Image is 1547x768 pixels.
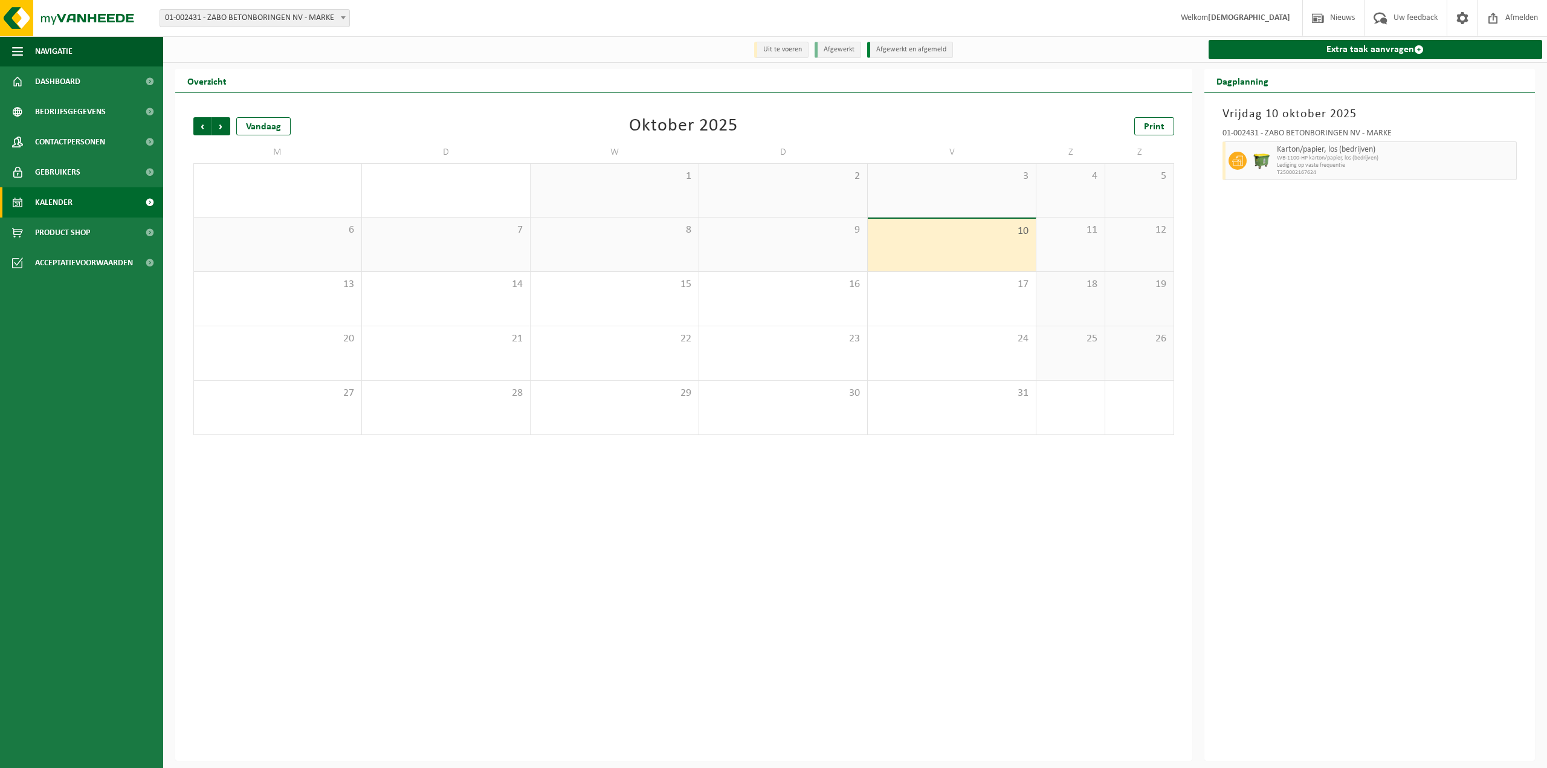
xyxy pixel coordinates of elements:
span: 16 [705,278,861,291]
span: 23 [705,332,861,346]
li: Uit te voeren [754,42,809,58]
div: Vandaag [236,117,291,135]
span: 01-002431 - ZABO BETONBORINGEN NV - MARKE [160,9,350,27]
td: M [193,141,362,163]
span: 15 [537,278,693,291]
span: 5 [1111,170,1168,183]
a: Extra taak aanvragen [1209,40,1543,59]
td: Z [1105,141,1174,163]
li: Afgewerkt en afgemeld [867,42,953,58]
span: 14 [368,278,524,291]
h2: Overzicht [175,69,239,92]
span: 10 [874,225,1030,238]
h2: Dagplanning [1204,69,1281,92]
span: 4 [1042,170,1099,183]
span: Navigatie [35,36,73,66]
span: 9 [705,224,861,237]
span: 17 [874,278,1030,291]
span: 7 [368,224,524,237]
td: W [531,141,699,163]
h3: Vrijdag 10 oktober 2025 [1222,105,1517,123]
span: 11 [1042,224,1099,237]
td: D [362,141,531,163]
span: 2 [705,170,861,183]
span: 21 [368,332,524,346]
td: D [699,141,868,163]
span: Kalender [35,187,73,218]
a: Print [1134,117,1174,135]
span: Karton/papier, los (bedrijven) [1277,145,1514,155]
span: Dashboard [35,66,80,97]
span: 24 [874,332,1030,346]
span: 12 [1111,224,1168,237]
span: Acceptatievoorwaarden [35,248,133,278]
div: Oktober 2025 [629,117,738,135]
span: 19 [1111,278,1168,291]
span: 8 [537,224,693,237]
span: WB-1100-HP karton/papier, los (bedrijven) [1277,155,1514,162]
span: 28 [368,387,524,400]
span: 31 [874,387,1030,400]
span: 26 [1111,332,1168,346]
span: Product Shop [35,218,90,248]
span: Contactpersonen [35,127,105,157]
span: Vorige [193,117,212,135]
span: Print [1144,122,1164,132]
strong: [DEMOGRAPHIC_DATA] [1208,13,1290,22]
span: 25 [1042,332,1099,346]
span: 29 [537,387,693,400]
span: 3 [874,170,1030,183]
img: WB-1100-HPE-GN-50 [1253,152,1271,170]
span: Bedrijfsgegevens [35,97,106,127]
li: Afgewerkt [815,42,861,58]
td: V [868,141,1036,163]
span: 18 [1042,278,1099,291]
span: Lediging op vaste frequentie [1277,162,1514,169]
span: Gebruikers [35,157,80,187]
span: 30 [705,387,861,400]
span: Volgende [212,117,230,135]
span: 01-002431 - ZABO BETONBORINGEN NV - MARKE [160,10,349,27]
span: 13 [200,278,355,291]
span: 20 [200,332,355,346]
div: 01-002431 - ZABO BETONBORINGEN NV - MARKE [1222,129,1517,141]
td: Z [1036,141,1105,163]
span: 6 [200,224,355,237]
span: 1 [537,170,693,183]
span: T250002167624 [1277,169,1514,176]
span: 27 [200,387,355,400]
span: 22 [537,332,693,346]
